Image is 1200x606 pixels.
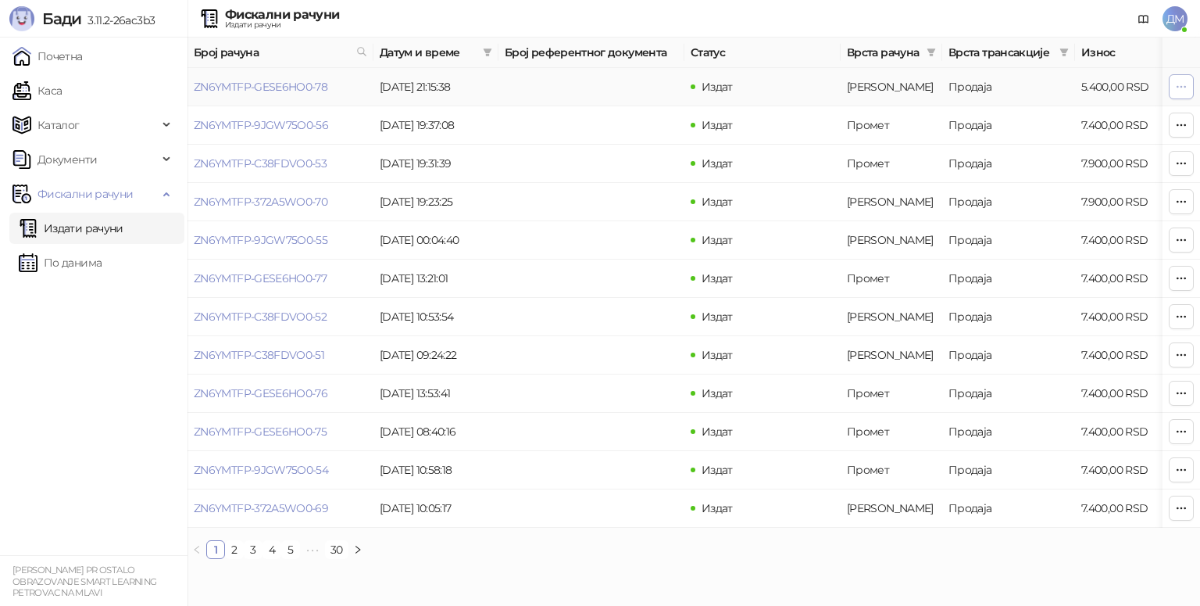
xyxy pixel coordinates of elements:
[1075,336,1184,375] td: 7.400,00 RSD
[1162,6,1187,31] span: ДМ
[373,221,498,260] td: [DATE] 00:04:40
[702,233,733,247] span: Издат
[300,540,325,559] span: •••
[942,106,1075,145] td: Продаја
[684,38,841,68] th: Статус
[1075,451,1184,489] td: 7.400,00 RSD
[373,145,498,183] td: [DATE] 19:31:39
[353,545,362,554] span: right
[373,451,498,489] td: [DATE] 10:58:18
[187,489,373,528] td: ZN6YMTFP-372A5WO0-69
[498,38,684,68] th: Број референтног документа
[942,413,1075,451] td: Продаја
[187,540,206,559] li: Претходна страна
[1075,489,1184,528] td: 7.400,00 RSD
[192,545,202,554] span: left
[194,233,327,247] a: ZN6YMTFP-9JGW75O0-55
[373,375,498,413] td: [DATE] 13:53:41
[37,178,133,210] span: Фискални рачуни
[187,413,373,451] td: ZN6YMTFP-GESE6HO0-75
[942,298,1075,336] td: Продаја
[12,41,83,72] a: Почетна
[194,44,350,61] span: Број рачуна
[373,183,498,221] td: [DATE] 19:23:25
[194,348,324,362] a: ZN6YMTFP-C38FDVO0-51
[942,489,1075,528] td: Продаја
[325,540,348,559] li: 30
[841,298,942,336] td: Аванс
[841,68,942,106] td: Аванс
[841,375,942,413] td: Промет
[187,106,373,145] td: ZN6YMTFP-9JGW75O0-56
[480,41,495,64] span: filter
[19,247,102,278] a: По данима
[373,298,498,336] td: [DATE] 10:53:54
[1075,413,1184,451] td: 7.400,00 RSD
[1081,44,1162,61] span: Износ
[373,336,498,375] td: [DATE] 09:24:22
[42,9,81,28] span: Бади
[12,565,156,598] small: [PERSON_NAME] PR OSTALO OBRAZOVANJE SMART LEARNING PETROVAC NA MLAVI
[194,195,327,209] a: ZN6YMTFP-372A5WO0-70
[194,425,327,439] a: ZN6YMTFP-GESE6HO0-75
[282,541,299,558] a: 5
[841,106,942,145] td: Промет
[702,195,733,209] span: Издат
[187,221,373,260] td: ZN6YMTFP-9JGW75O0-55
[187,451,373,489] td: ZN6YMTFP-9JGW75O0-54
[19,213,123,244] a: Издати рачуни
[380,44,477,61] span: Датум и време
[702,118,733,132] span: Издат
[194,463,328,477] a: ZN6YMTFP-9JGW75O0-54
[244,540,262,559] li: 3
[187,183,373,221] td: ZN6YMTFP-372A5WO0-70
[942,451,1075,489] td: Продаја
[702,348,733,362] span: Издат
[373,106,498,145] td: [DATE] 19:37:08
[262,540,281,559] li: 4
[187,145,373,183] td: ZN6YMTFP-C38FDVO0-53
[1075,221,1184,260] td: 7.400,00 RSD
[942,183,1075,221] td: Продаја
[194,386,327,400] a: ZN6YMTFP-GESE6HO0-76
[942,38,1075,68] th: Врста трансакције
[187,298,373,336] td: ZN6YMTFP-C38FDVO0-52
[841,221,942,260] td: Аванс
[373,413,498,451] td: [DATE] 08:40:16
[207,541,224,558] a: 1
[841,260,942,298] td: Промет
[245,541,262,558] a: 3
[702,80,733,94] span: Издат
[187,260,373,298] td: ZN6YMTFP-GESE6HO0-77
[923,41,939,64] span: filter
[225,21,339,29] div: Издати рачуни
[942,68,1075,106] td: Продаја
[1075,106,1184,145] td: 7.400,00 RSD
[702,271,733,285] span: Издат
[206,540,225,559] li: 1
[194,156,327,170] a: ZN6YMTFP-C38FDVO0-53
[1075,145,1184,183] td: 7.900,00 RSD
[702,463,733,477] span: Издат
[187,540,206,559] button: left
[326,541,348,558] a: 30
[942,375,1075,413] td: Продаја
[1059,48,1069,57] span: filter
[942,221,1075,260] td: Продаја
[702,386,733,400] span: Издат
[187,68,373,106] td: ZN6YMTFP-GESE6HO0-78
[194,271,327,285] a: ZN6YMTFP-GESE6HO0-77
[942,145,1075,183] td: Продаја
[702,156,733,170] span: Издат
[187,375,373,413] td: ZN6YMTFP-GESE6HO0-76
[194,310,327,324] a: ZN6YMTFP-C38FDVO0-52
[37,109,80,141] span: Каталог
[841,413,942,451] td: Промет
[187,38,373,68] th: Број рачуна
[1075,298,1184,336] td: 7.400,00 RSD
[702,501,733,515] span: Издат
[373,489,498,528] td: [DATE] 10:05:17
[187,336,373,375] td: ZN6YMTFP-C38FDVO0-51
[927,48,936,57] span: filter
[300,540,325,559] li: Следећих 5 Страна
